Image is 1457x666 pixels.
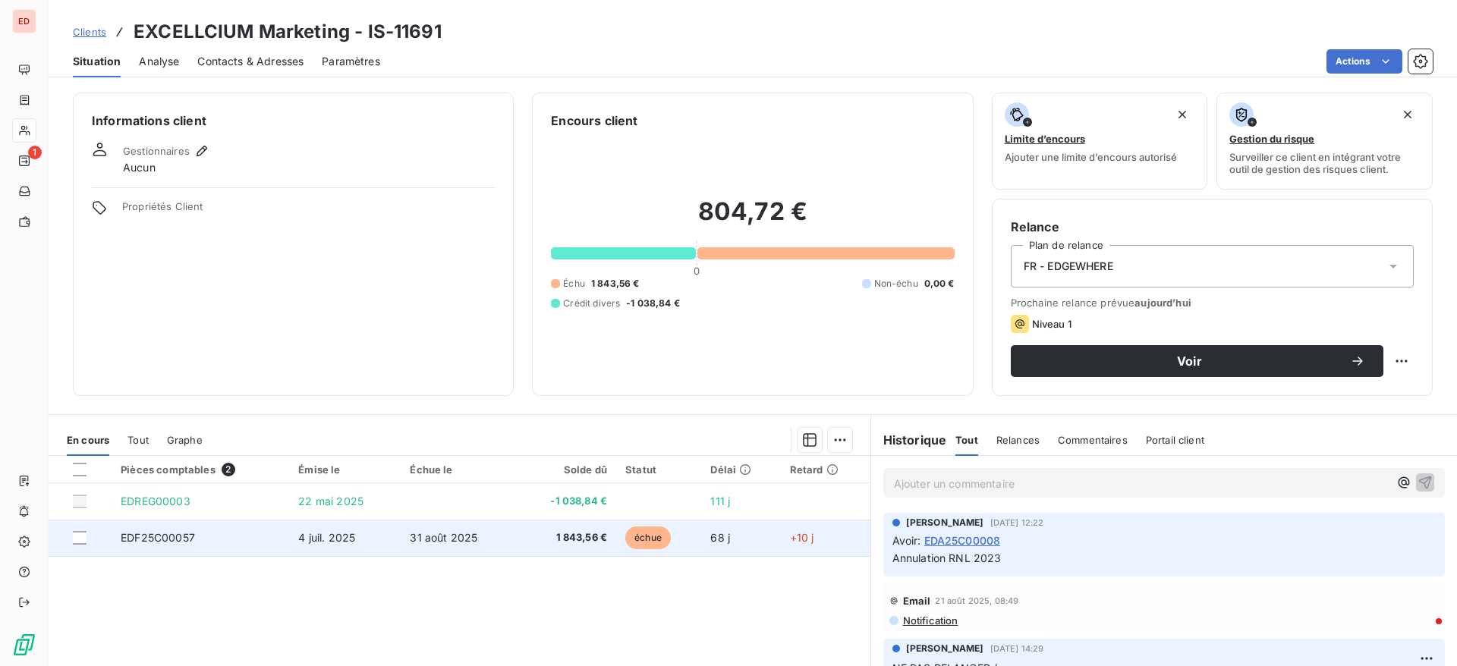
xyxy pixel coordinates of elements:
span: -1 038,84 € [525,494,607,509]
span: Niveau 1 [1032,318,1072,330]
button: Gestion du risqueSurveiller ce client en intégrant votre outil de gestion des risques client. [1216,93,1433,190]
h3: EXCELLCIUM Marketing - IS-11691 [134,18,442,46]
div: Retard [790,463,861,476]
span: En cours [67,434,109,446]
div: Solde dû [525,463,607,476]
iframe: Intercom live chat [1405,614,1442,651]
span: 21 août 2025, 08:49 [935,596,1018,605]
span: EDF25C00057 [121,531,195,544]
span: FR - EDGEWHERE [1024,259,1113,274]
span: 2 [222,463,235,476]
span: Email [903,595,931,607]
span: Aucun [123,160,156,175]
a: Clients [73,24,106,39]
span: aujourd’hui [1134,297,1191,309]
span: Prochaine relance prévue [1011,297,1414,309]
span: Paramètres [322,54,380,69]
span: 1 843,56 € [525,530,607,545]
span: Crédit divers [563,297,620,310]
span: Tout [955,434,978,446]
span: échue [625,526,671,549]
div: Pièces comptables [121,463,280,476]
span: Graphe [167,434,203,446]
span: Voir [1029,355,1350,367]
span: Surveiller ce client en intégrant votre outil de gestion des risques client. [1229,151,1420,175]
span: Annulation RNL 2023 [892,551,1002,564]
span: 0 [694,265,700,277]
span: Situation [73,54,121,69]
button: Actions [1326,49,1402,74]
span: 1 843,56 € [591,277,640,291]
span: Tout [127,434,149,446]
div: Échue le [410,463,506,476]
span: EDREG00003 [121,495,190,507]
span: Gestion du risque [1229,133,1314,145]
h6: Relance [1011,218,1414,236]
h6: Historique [871,431,947,449]
span: Clients [73,26,106,38]
span: 1 [28,146,42,159]
span: 31 août 2025 [410,531,477,544]
span: EDA25C00008 [924,532,1001,548]
span: -1 038,84 € [626,297,680,310]
span: 4 juil. 2025 [298,531,355,544]
div: Émise le [298,463,392,476]
span: Portail client [1146,434,1204,446]
span: Non-échu [874,277,918,291]
span: Limite d’encours [1005,133,1085,145]
h6: Encours client [551,112,637,130]
span: Notification [902,614,958,627]
button: Voir [1011,345,1383,377]
span: [PERSON_NAME] [906,642,984,655]
span: [DATE] 12:22 [990,518,1044,527]
div: Délai [710,463,771,476]
span: 0,00 € [924,277,955,291]
span: Gestionnaires [123,145,190,157]
span: Commentaires [1058,434,1128,446]
span: Relances [996,434,1040,446]
span: Échu [563,277,585,291]
h2: 804,72 € [551,196,954,242]
span: [PERSON_NAME] [906,516,984,529]
h6: Informations client [92,112,495,130]
div: ED [12,9,36,33]
span: Ajouter une limite d’encours autorisé [1005,151,1177,163]
span: 111 j [710,495,730,507]
div: Statut [625,463,692,476]
button: Limite d’encoursAjouter une limite d’encours autorisé [992,93,1208,190]
span: 68 j [710,531,730,544]
span: Propriétés Client [122,200,495,221]
span: 22 mai 2025 [298,495,363,507]
span: +10 j [790,531,814,544]
img: Logo LeanPay [12,633,36,657]
span: Contacts & Adresses [197,54,304,69]
span: Avoir : [892,532,921,548]
span: Analyse [139,54,179,69]
span: [DATE] 14:29 [990,644,1044,653]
